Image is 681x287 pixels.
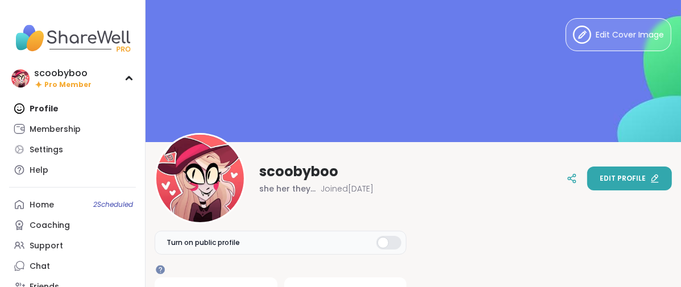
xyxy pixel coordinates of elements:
[9,160,136,180] a: Help
[30,240,63,252] div: Support
[9,139,136,160] a: Settings
[9,256,136,276] a: Chat
[9,235,136,256] a: Support
[93,200,133,209] span: 2 Scheduled
[9,215,136,235] a: Coaching
[596,29,664,41] span: Edit Cover Image
[44,80,92,90] span: Pro Member
[600,173,646,184] span: Edit profile
[321,183,373,194] span: Joined [DATE]
[30,144,63,156] div: Settings
[566,18,671,51] button: Edit Cover Image
[9,119,136,139] a: Membership
[30,261,50,272] div: Chat
[167,238,240,248] span: Turn on public profile
[259,163,338,181] span: scoobyboo
[259,183,316,194] span: she her they them
[30,165,48,176] div: Help
[156,265,165,274] iframe: Spotlight
[9,194,136,215] a: Home2Scheduled
[9,18,136,58] img: ShareWell Nav Logo
[587,167,672,190] button: Edit profile
[34,67,92,80] div: scoobyboo
[11,69,30,88] img: scoobyboo
[30,220,70,231] div: Coaching
[30,124,81,135] div: Membership
[30,199,54,211] div: Home
[156,135,244,222] img: scoobyboo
